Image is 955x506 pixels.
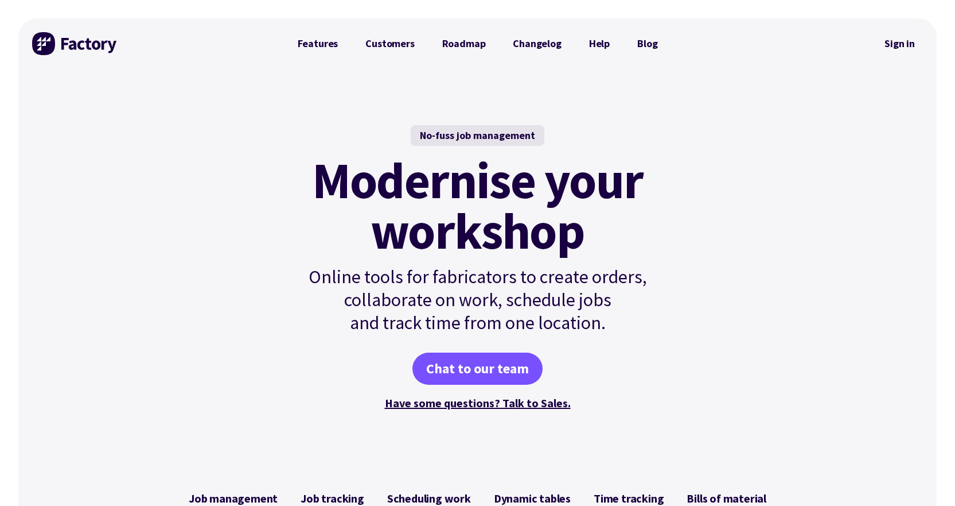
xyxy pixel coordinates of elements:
[312,155,643,256] mark: Modernise your workshop
[32,32,118,55] img: Factory
[189,492,278,505] span: Job management
[411,125,544,146] div: No-fuss job management
[284,32,352,55] a: Features
[494,492,571,505] span: Dynamic tables
[594,492,664,505] span: Time tracking
[623,32,671,55] a: Blog
[385,396,571,410] a: Have some questions? Talk to Sales.
[301,492,364,505] span: Job tracking
[499,32,575,55] a: Changelog
[876,30,923,57] a: Sign in
[352,32,428,55] a: Customers
[412,353,543,385] a: Chat to our team
[575,32,623,55] a: Help
[284,265,672,334] p: Online tools for fabricators to create orders, collaborate on work, schedule jobs and track time ...
[284,32,672,55] nav: Primary Navigation
[387,492,471,505] span: Scheduling work
[876,30,923,57] nav: Secondary Navigation
[687,492,766,505] span: Bills of material
[428,32,500,55] a: Roadmap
